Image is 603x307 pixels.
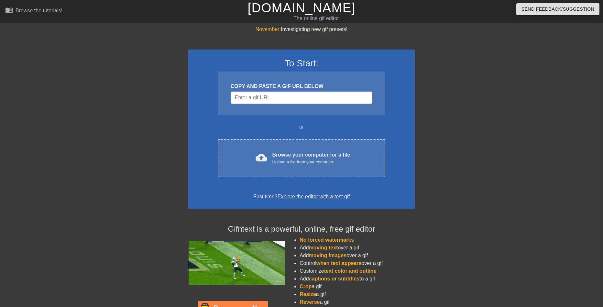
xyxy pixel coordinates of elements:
[300,299,320,305] span: Reverse
[278,194,350,199] a: Explore the editor with a test gif
[188,225,415,234] h4: Gifntext is a powerful, online, free gif editor
[231,92,372,104] input: Username
[300,298,415,306] li: a gif
[300,267,415,275] li: Customize
[188,241,285,285] img: football_small.gif
[300,237,354,243] span: No forced watermarks
[300,244,415,252] li: Add over a gif
[300,291,316,297] span: Resize
[5,6,62,16] a: Browse the tutorials!
[300,259,415,267] li: Control over a gif
[16,8,62,13] div: Browse the tutorials!
[300,252,415,259] li: Add over a gif
[272,151,350,165] div: Browse your computer for a file
[188,26,415,33] div: Investigating new gif presets!
[300,283,415,291] li: a gif
[300,284,312,289] span: Crop
[256,27,281,32] span: November:
[316,260,362,266] span: when text appears
[309,276,359,281] span: captions or subtitles
[197,193,406,201] div: First time?
[197,58,406,69] h3: To Start:
[309,253,346,258] span: moving images
[231,82,372,90] div: COPY AND PASTE A GIF URL BELOW
[247,1,355,15] a: [DOMAIN_NAME]
[204,15,428,22] div: The online gif editor
[516,3,599,15] button: Send Feedback/Suggestion
[205,123,398,131] div: or
[300,291,415,298] li: a gif
[324,268,377,274] span: text color and outline
[256,152,267,163] span: cloud_upload
[300,275,415,283] li: Add to a gif
[272,159,350,165] div: Upload a file from your computer
[5,6,13,14] span: menu_book
[309,245,338,250] span: moving text
[521,5,594,13] span: Send Feedback/Suggestion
